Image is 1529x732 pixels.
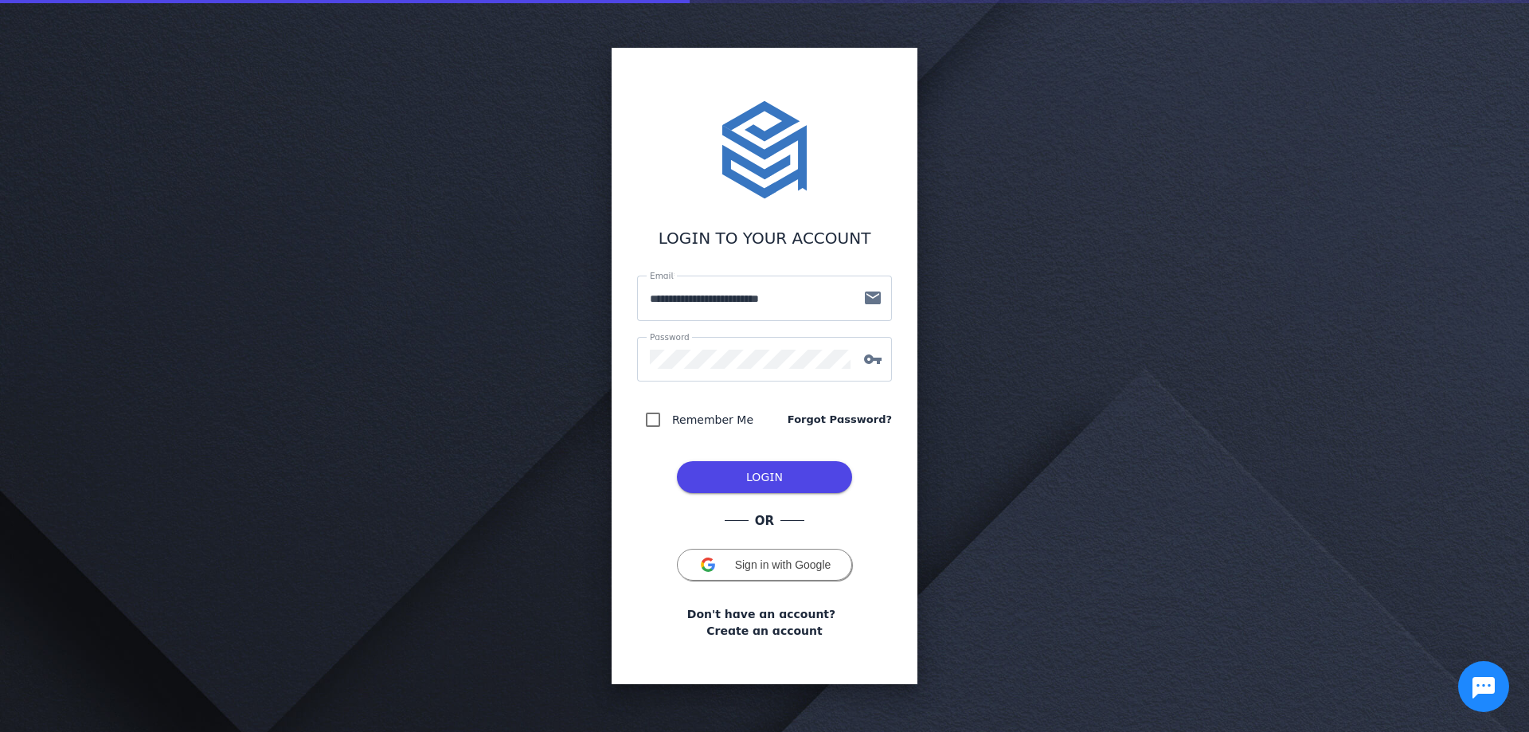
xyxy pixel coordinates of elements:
a: Forgot Password? [788,412,892,428]
span: Don't have an account? [687,606,835,623]
mat-label: Email [650,271,673,280]
div: LOGIN TO YOUR ACCOUNT [637,226,892,250]
span: LOGIN [746,471,783,483]
a: Create an account [706,623,822,640]
span: OR [749,512,780,530]
span: Sign in with Google [735,558,831,571]
mat-label: Password [650,332,690,342]
label: Remember Me [669,410,753,429]
button: LOG IN [677,461,852,493]
mat-icon: mail [854,288,892,307]
button: Sign in with Google [677,549,852,581]
img: stacktome.svg [714,99,815,201]
mat-icon: vpn_key [854,350,892,369]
